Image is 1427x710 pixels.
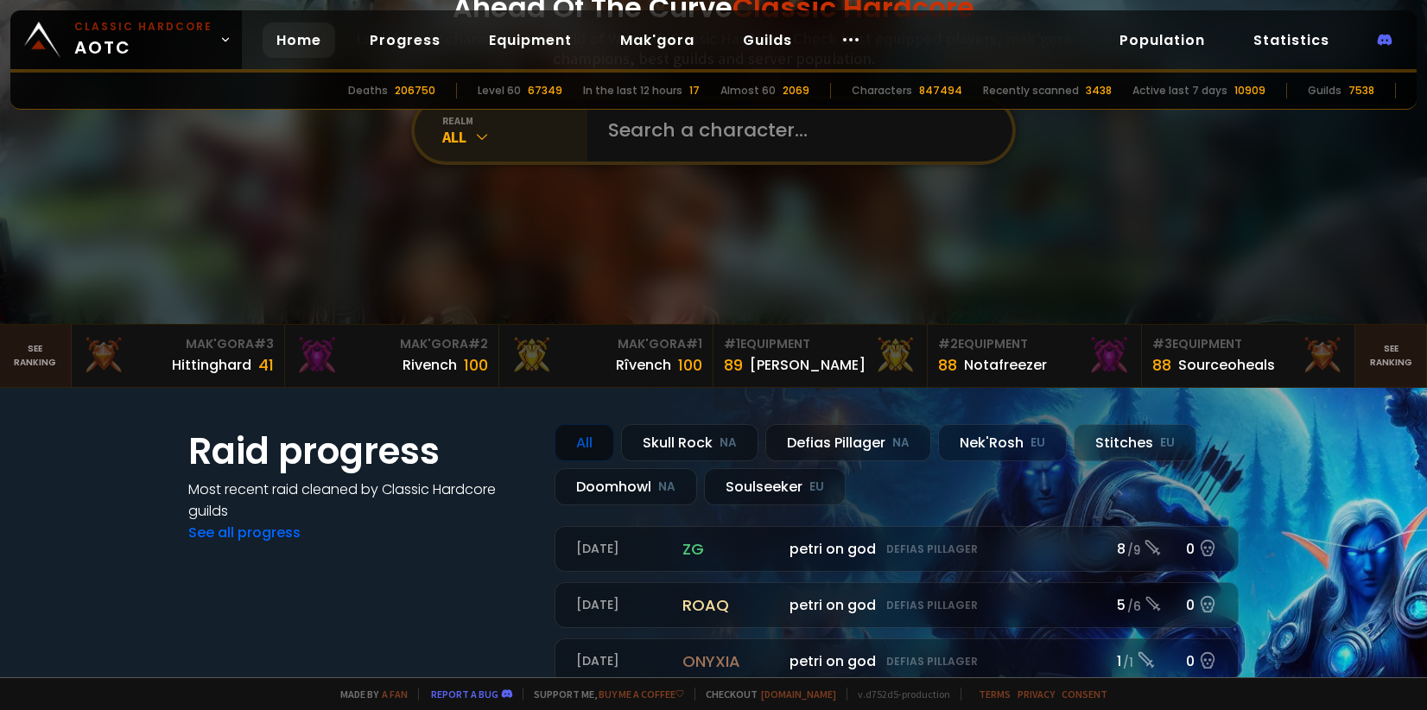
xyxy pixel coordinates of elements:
div: realm [442,114,587,127]
a: Mak'Gora#3Hittinghard41 [72,325,286,387]
small: Classic Hardcore [74,19,212,35]
div: Guilds [1308,83,1341,98]
div: Stitches [1074,424,1196,461]
div: [PERSON_NAME] [750,354,866,376]
div: 89 [724,353,743,377]
a: Statistics [1240,22,1343,58]
span: # 3 [1152,335,1172,352]
div: 88 [938,353,957,377]
a: Guilds [729,22,806,58]
span: Support me, [523,688,684,700]
a: a fan [382,688,408,700]
small: EU [1160,434,1175,452]
div: Equipment [724,335,916,353]
a: Classic HardcoreAOTC [10,10,242,69]
small: EU [1031,434,1045,452]
div: 67349 [528,83,562,98]
small: NA [720,434,737,452]
small: NA [658,479,675,496]
a: Mak'Gora#1Rîvench100 [499,325,713,387]
div: 41 [258,353,274,377]
div: Active last 7 days [1132,83,1227,98]
div: 100 [678,353,702,377]
a: #2Equipment88Notafreezer [928,325,1142,387]
small: NA [892,434,910,452]
div: Hittinghard [172,354,251,376]
a: Privacy [1018,688,1055,700]
div: 7538 [1348,83,1374,98]
span: # 1 [686,335,702,352]
div: Almost 60 [720,83,776,98]
a: Mak'Gora#2Rivench100 [285,325,499,387]
a: Mak'gora [606,22,708,58]
div: 3438 [1086,83,1112,98]
div: Equipment [1152,335,1345,353]
a: [DATE]onyxiapetri on godDefias Pillager1 /10 [555,638,1239,684]
span: Made by [330,688,408,700]
a: #3Equipment88Sourceoheals [1142,325,1356,387]
a: Report a bug [431,688,498,700]
div: Mak'Gora [82,335,275,353]
div: Soulseeker [704,468,846,505]
div: 206750 [395,83,435,98]
a: #1Equipment89[PERSON_NAME] [713,325,928,387]
a: [DATE]roaqpetri on godDefias Pillager5 /60 [555,582,1239,628]
div: Nek'Rosh [938,424,1067,461]
div: Defias Pillager [765,424,931,461]
a: See all progress [188,523,301,542]
div: Characters [852,83,912,98]
span: # 3 [254,335,274,352]
div: 88 [1152,353,1171,377]
a: [DOMAIN_NAME] [761,688,836,700]
div: In the last 12 hours [583,83,682,98]
a: Seeranking [1355,325,1427,387]
div: 847494 [919,83,962,98]
a: Consent [1062,688,1107,700]
div: 17 [689,83,700,98]
div: 100 [464,353,488,377]
a: Population [1106,22,1219,58]
span: # 1 [724,335,740,352]
div: 10909 [1234,83,1265,98]
h1: Raid progress [188,424,534,479]
span: # 2 [938,335,958,352]
div: Equipment [938,335,1131,353]
a: Home [263,22,335,58]
div: Rivench [403,354,457,376]
span: # 2 [468,335,488,352]
div: Deaths [348,83,388,98]
div: All [555,424,614,461]
h4: Most recent raid cleaned by Classic Hardcore guilds [188,479,534,522]
div: Skull Rock [621,424,758,461]
div: 2069 [783,83,809,98]
div: Notafreezer [964,354,1047,376]
a: Terms [979,688,1011,700]
input: Search a character... [598,99,992,162]
a: Progress [356,22,454,58]
div: Doomhowl [555,468,697,505]
div: All [442,127,587,147]
div: Mak'Gora [510,335,702,353]
span: v. d752d5 - production [847,688,950,700]
small: EU [809,479,824,496]
span: Checkout [694,688,836,700]
div: Recently scanned [983,83,1079,98]
div: Mak'Gora [295,335,488,353]
a: Equipment [475,22,586,58]
a: Buy me a coffee [599,688,684,700]
div: Level 60 [478,83,521,98]
span: AOTC [74,19,212,60]
div: Sourceoheals [1178,354,1275,376]
div: Rîvench [616,354,671,376]
a: [DATE]zgpetri on godDefias Pillager8 /90 [555,526,1239,572]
